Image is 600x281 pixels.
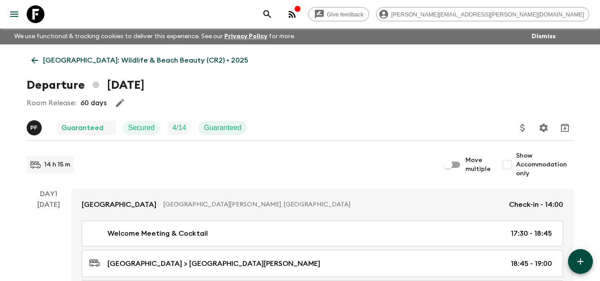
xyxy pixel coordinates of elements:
[465,156,491,174] span: Move multiple
[128,123,155,133] p: Secured
[308,7,369,21] a: Give feedback
[224,33,267,40] a: Privacy Policy
[511,258,552,269] p: 18:45 - 19:00
[376,7,589,21] div: [PERSON_NAME][EMAIL_ADDRESS][PERSON_NAME][DOMAIN_NAME]
[27,76,144,94] h1: Departure [DATE]
[167,121,191,135] div: Trip Fill
[27,120,44,135] button: PF
[123,121,160,135] div: Secured
[516,151,574,178] span: Show Accommodation only
[509,199,563,210] p: Check-in - 14:00
[556,119,574,137] button: Archive (Completed, Cancelled or Unsynced Departures only)
[511,228,552,239] p: 17:30 - 18:45
[82,199,156,210] p: [GEOGRAPHIC_DATA]
[27,123,44,130] span: Pedro Flores
[514,119,532,137] button: Update Price, Early Bird Discount and Costs
[30,124,38,131] p: P F
[386,11,589,18] span: [PERSON_NAME][EMAIL_ADDRESS][PERSON_NAME][DOMAIN_NAME]
[27,189,71,199] p: Day 1
[172,123,186,133] p: 4 / 14
[5,5,23,23] button: menu
[163,200,502,209] p: [GEOGRAPHIC_DATA][PERSON_NAME], [GEOGRAPHIC_DATA]
[27,98,76,108] p: Room Release:
[107,258,320,269] p: [GEOGRAPHIC_DATA] > [GEOGRAPHIC_DATA][PERSON_NAME]
[27,51,253,69] a: [GEOGRAPHIC_DATA]: Wildlife & Beach Beauty (CR2) • 2025
[82,221,563,246] a: Welcome Meeting & Cocktail17:30 - 18:45
[43,55,248,66] p: [GEOGRAPHIC_DATA]: Wildlife & Beach Beauty (CR2) • 2025
[71,189,574,221] a: [GEOGRAPHIC_DATA][GEOGRAPHIC_DATA][PERSON_NAME], [GEOGRAPHIC_DATA]Check-in - 14:00
[535,119,552,137] button: Settings
[107,228,208,239] p: Welcome Meeting & Cocktail
[44,160,70,169] p: 14 h 15 m
[258,5,276,23] button: search adventures
[529,30,558,43] button: Dismiss
[204,123,242,133] p: Guaranteed
[11,28,299,44] p: We use functional & tracking cookies to deliver this experience. See our for more.
[80,98,107,108] p: 60 days
[82,250,563,277] a: [GEOGRAPHIC_DATA] > [GEOGRAPHIC_DATA][PERSON_NAME]18:45 - 19:00
[322,11,369,18] span: Give feedback
[61,123,103,133] p: Guaranteed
